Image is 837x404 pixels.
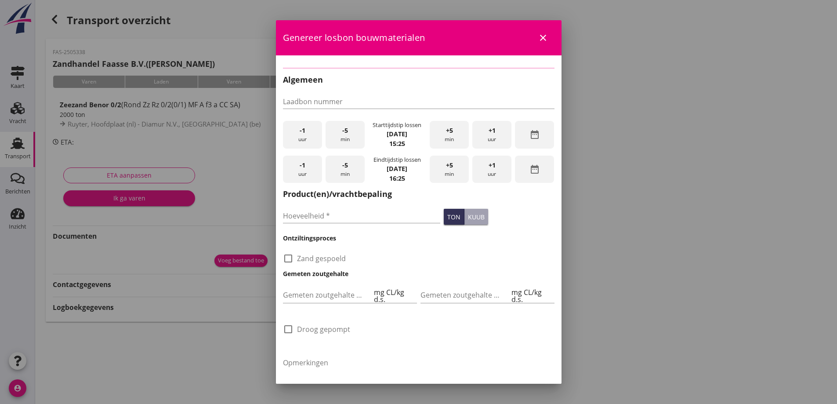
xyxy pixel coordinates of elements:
div: kuub [468,212,485,222]
div: ton [447,212,460,222]
div: uur [472,121,511,149]
span: +1 [489,160,496,170]
div: mg CL/kg d.s. [372,289,417,303]
div: min [326,156,365,183]
span: -5 [342,126,348,135]
strong: 16:25 [389,174,405,182]
i: date_range [529,164,540,175]
label: Zand gespoeld [297,254,346,263]
span: +1 [489,126,496,135]
span: +5 [446,160,453,170]
span: +5 [446,126,453,135]
strong: [DATE] [387,164,407,173]
h3: Ontziltingsproces [283,233,554,243]
input: Hoeveelheid * [283,209,441,223]
div: Eindtijdstip lossen [373,156,421,164]
span: -1 [300,160,305,170]
label: Droog gepompt [297,325,350,334]
strong: [DATE] [387,130,407,138]
input: Laadbon nummer [283,95,554,109]
textarea: Opmerkingen [283,356,554,402]
div: uur [472,156,511,183]
span: -5 [342,160,348,170]
i: close [538,33,548,43]
span: -1 [300,126,305,135]
input: Gemeten zoutgehalte achterbeun [420,288,510,302]
button: ton [444,209,464,225]
div: uur [283,121,322,149]
div: min [430,121,469,149]
div: Genereer losbon bouwmaterialen [276,20,562,55]
strong: 15:25 [389,139,405,148]
h2: Product(en)/vrachtbepaling [283,188,554,200]
h2: Algemeen [283,74,554,86]
div: min [430,156,469,183]
div: uur [283,156,322,183]
div: min [326,121,365,149]
div: mg CL/kg d.s. [510,289,554,303]
h3: Gemeten zoutgehalte [283,269,554,278]
i: date_range [529,129,540,140]
input: Gemeten zoutgehalte voorbeun [283,288,373,302]
div: Starttijdstip lossen [373,121,421,129]
button: kuub [464,209,488,225]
